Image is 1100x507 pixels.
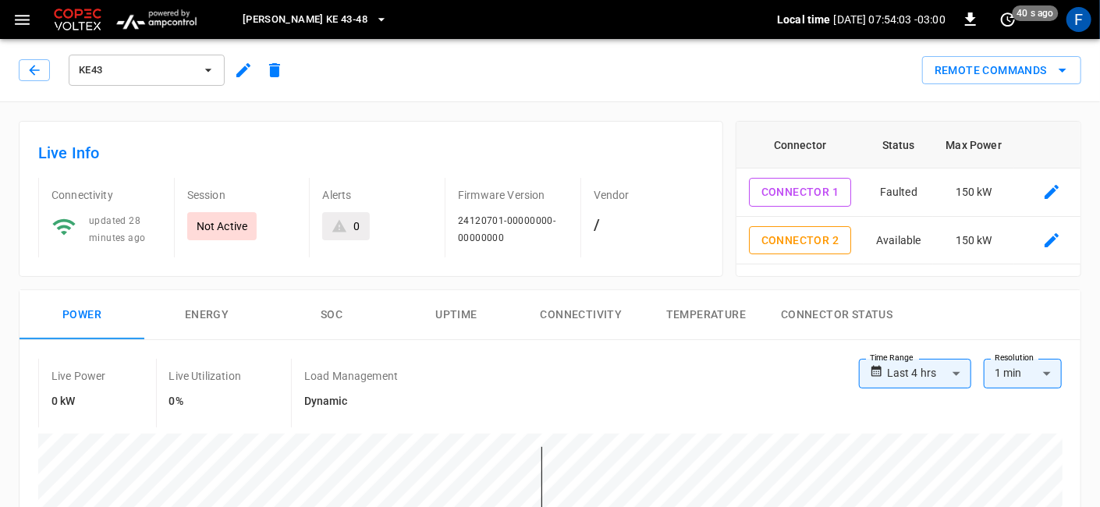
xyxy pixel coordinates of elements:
span: [PERSON_NAME] KE 43-48 [243,11,367,29]
button: Power [20,290,144,340]
button: KE43 [69,55,225,86]
div: 1 min [984,359,1062,388]
h6: / [594,212,704,237]
p: Local time [777,12,831,27]
p: Session [187,187,297,203]
button: Temperature [644,290,768,340]
button: SOC [269,290,394,340]
button: Connector 1 [749,178,851,207]
th: Status [864,122,933,168]
span: 24120701-00000000-00000000 [458,215,555,243]
button: Connectivity [519,290,644,340]
span: 40 s ago [1013,5,1059,21]
button: Remote Commands [922,56,1081,85]
div: 0 [353,218,360,234]
td: Faulted [864,168,933,217]
button: Uptime [394,290,519,340]
h6: Dynamic [304,393,398,410]
td: 150 kW [933,168,1013,217]
th: Max Power [933,122,1013,168]
p: Connectivity [51,187,161,203]
p: Live Power [51,368,106,384]
p: Firmware Version [458,187,568,203]
table: connector table [736,122,1089,264]
span: updated 28 minutes ago [89,215,145,243]
button: Energy [144,290,269,340]
button: [PERSON_NAME] KE 43-48 [236,5,394,35]
p: Live Utilization [169,368,241,384]
th: Connector [736,122,864,168]
img: ampcontrol.io logo [111,5,202,34]
button: Connector 2 [749,226,851,255]
div: Last 4 hrs [887,359,971,388]
p: [DATE] 07:54:03 -03:00 [834,12,946,27]
p: Alerts [322,187,432,203]
td: Available [864,217,933,265]
button: Connector Status [768,290,905,340]
td: 150 kW [933,217,1013,265]
div: profile-icon [1066,7,1091,32]
button: set refresh interval [995,7,1020,32]
label: Time Range [870,352,914,364]
label: Resolution [995,352,1034,364]
p: Not Active [197,218,248,234]
span: KE43 [79,62,194,80]
p: Vendor [594,187,704,203]
h6: Live Info [38,140,704,165]
p: Load Management [304,368,398,384]
h6: 0 kW [51,393,106,410]
h6: 0% [169,393,241,410]
img: Customer Logo [51,5,105,34]
div: remote commands options [922,56,1081,85]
